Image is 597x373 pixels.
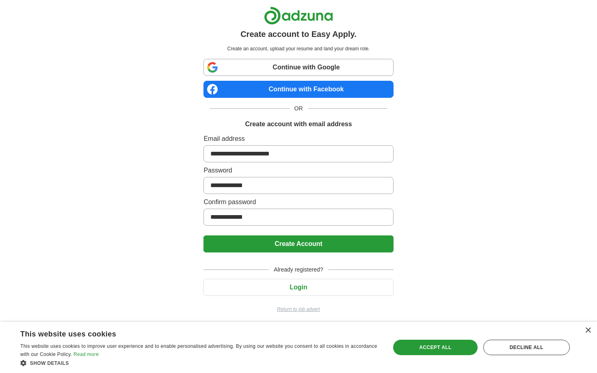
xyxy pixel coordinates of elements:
h1: Create account to Easy Apply. [240,28,357,40]
div: This website uses cookies [20,327,359,339]
a: Continue with Facebook [203,81,393,98]
a: Login [203,284,393,291]
p: Create an account, upload your resume and land your dream role. [205,45,392,52]
div: Show details [20,359,379,367]
button: Login [203,279,393,296]
img: Adzuna logo [264,6,333,25]
label: Confirm password [203,197,393,207]
a: Read more, opens a new window [74,351,99,357]
span: This website uses cookies to improve user experience and to enable personalised advertising. By u... [20,343,377,357]
div: Accept all [393,340,478,355]
span: Show details [30,360,69,366]
div: Close [585,328,591,334]
label: Email address [203,134,393,144]
button: Create Account [203,235,393,252]
span: Already registered? [269,265,328,274]
label: Password [203,166,393,175]
h1: Create account with email address [245,119,352,129]
span: OR [290,104,308,113]
a: Return to job advert [203,306,393,313]
div: Decline all [483,340,570,355]
a: Continue with Google [203,59,393,76]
